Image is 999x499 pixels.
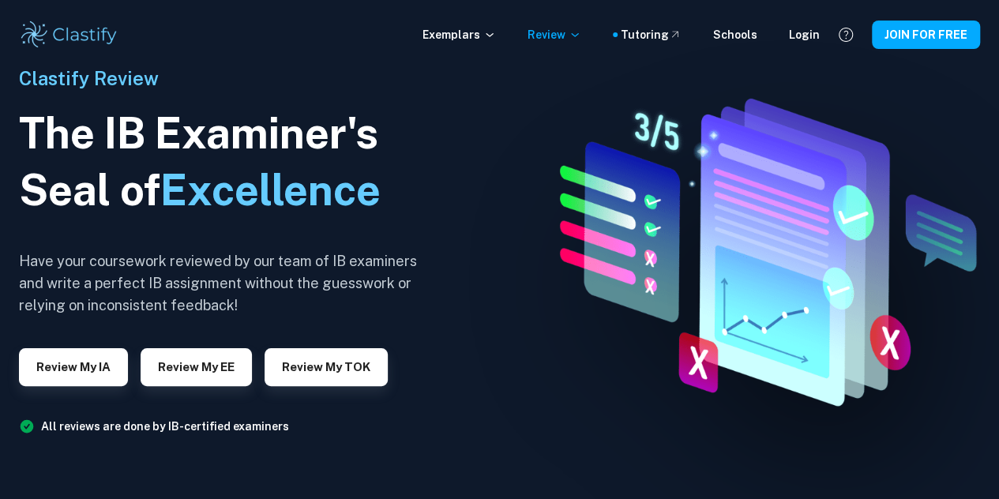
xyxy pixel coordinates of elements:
[832,21,859,48] button: Help and Feedback
[423,26,496,43] p: Exemplars
[528,26,581,43] p: Review
[19,64,430,92] h6: Clastify Review
[141,348,252,386] button: Review my EE
[872,21,980,49] button: JOIN FOR FREE
[160,165,381,215] span: Excellence
[19,19,119,51] img: Clastify logo
[713,26,757,43] a: Schools
[19,250,430,317] h6: Have your coursework reviewed by our team of IB examiners and write a perfect IB assignment witho...
[19,105,430,219] h1: The IB Examiner's Seal of
[789,26,820,43] a: Login
[265,348,388,386] button: Review my TOK
[520,84,999,415] img: IA Review hero
[621,26,682,43] a: Tutoring
[41,420,289,433] a: All reviews are done by IB-certified examiners
[19,348,128,386] button: Review my IA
